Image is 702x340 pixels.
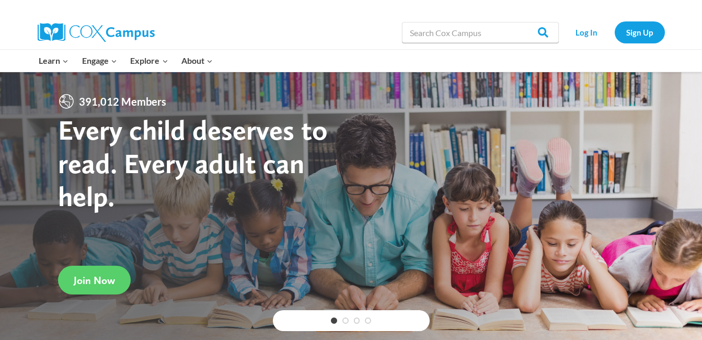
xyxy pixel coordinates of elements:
a: Join Now [58,266,131,294]
a: Sign Up [615,21,665,43]
a: Log In [564,21,609,43]
span: Learn [39,54,68,67]
img: Cox Campus [38,23,155,42]
span: About [181,54,213,67]
nav: Secondary Navigation [564,21,665,43]
span: 391,012 Members [75,93,170,110]
a: 2 [342,318,349,324]
span: Engage [82,54,117,67]
a: 3 [354,318,360,324]
span: Join Now [74,274,115,287]
a: 4 [365,318,371,324]
strong: Every child deserves to read. Every adult can help. [58,113,328,213]
span: Explore [130,54,168,67]
input: Search Cox Campus [402,22,559,43]
nav: Primary Navigation [32,50,220,72]
a: 1 [331,318,337,324]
